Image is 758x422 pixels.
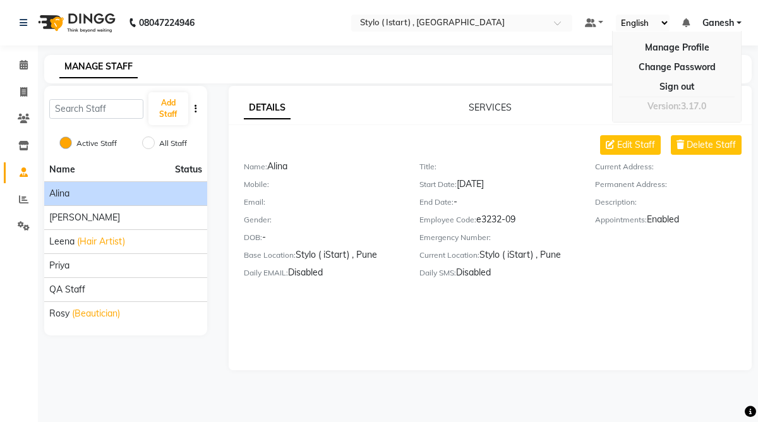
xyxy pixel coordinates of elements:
[49,307,69,320] span: Rosy
[59,56,138,78] a: MANAGE STAFF
[419,232,491,243] label: Emergency Number:
[159,138,187,149] label: All Staff
[32,5,119,40] img: logo
[49,283,85,296] span: QA Staff
[600,135,661,155] button: Edit Staff
[49,259,69,272] span: Priya
[419,178,576,195] div: [DATE]
[419,214,476,226] label: Employee Code:
[244,248,400,266] div: Stylo ( iStart) , Pune
[76,138,117,149] label: Active Staff
[619,97,735,116] div: Version:3.17.0
[595,213,752,231] div: Enabled
[419,196,454,208] label: End Date:
[244,161,267,172] label: Name:
[49,164,75,175] span: Name
[77,235,125,248] span: (Hair Artist)
[244,196,265,208] label: Email:
[595,179,667,190] label: Permanent Address:
[595,214,647,226] label: Appointments:
[419,179,457,190] label: Start Date:
[419,248,576,266] div: Stylo ( iStart) , Pune
[595,161,654,172] label: Current Address:
[617,138,655,152] span: Edit Staff
[702,16,734,30] span: Ganesh
[72,307,120,320] span: (Beautician)
[419,161,436,172] label: Title:
[244,214,272,226] label: Gender:
[419,213,576,231] div: e3232-09
[244,97,291,119] a: DETAILS
[469,102,512,113] a: SERVICES
[244,231,400,248] div: -
[244,179,269,190] label: Mobile:
[244,160,400,178] div: Alina
[687,138,736,152] span: Delete Staff
[244,266,400,284] div: Disabled
[49,99,143,119] input: Search Staff
[244,267,288,279] label: Daily EMAIL:
[244,250,296,261] label: Base Location:
[419,195,576,213] div: -
[148,92,188,125] button: Add Staff
[619,77,735,97] a: Sign out
[419,267,456,279] label: Daily SMS:
[175,163,202,176] span: Status
[244,232,262,243] label: DOB:
[419,266,576,284] div: Disabled
[671,135,742,155] button: Delete Staff
[595,196,637,208] label: Description:
[49,211,120,224] span: [PERSON_NAME]
[49,235,75,248] span: Leena
[49,187,69,200] span: Alina
[139,5,195,40] b: 08047224946
[619,57,735,77] a: Change Password
[619,38,735,57] a: Manage Profile
[419,250,479,261] label: Current Location:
